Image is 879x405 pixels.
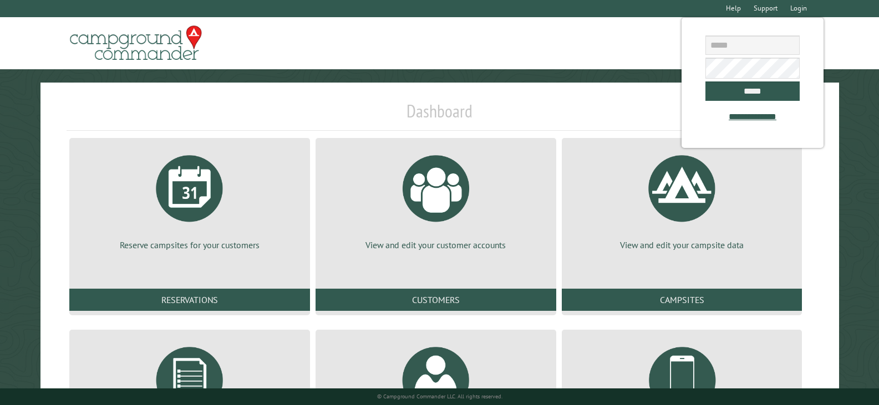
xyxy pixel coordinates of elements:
[562,289,802,311] a: Campsites
[69,289,310,311] a: Reservations
[83,147,297,251] a: Reserve campsites for your customers
[329,239,543,251] p: View and edit your customer accounts
[67,100,812,131] h1: Dashboard
[83,239,297,251] p: Reserve campsites for your customers
[67,22,205,65] img: Campground Commander
[316,289,556,311] a: Customers
[575,147,789,251] a: View and edit your campsite data
[377,393,502,400] small: © Campground Commander LLC. All rights reserved.
[329,147,543,251] a: View and edit your customer accounts
[575,239,789,251] p: View and edit your campsite data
